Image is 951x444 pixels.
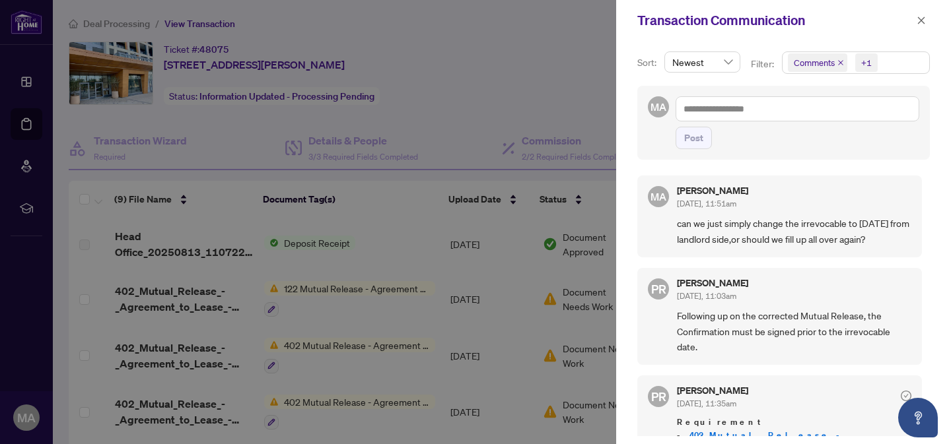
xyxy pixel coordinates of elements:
span: PR [651,387,666,406]
span: close [837,59,844,66]
button: Open asap [898,398,938,437]
span: check-circle [901,391,911,401]
h5: [PERSON_NAME] [677,386,748,395]
span: MA [651,99,666,115]
p: Filter: [751,57,776,71]
h5: [PERSON_NAME] [677,186,748,195]
button: Post [676,127,712,149]
span: [DATE], 11:51am [677,199,736,208]
span: [DATE], 11:03am [677,291,736,301]
p: Sort: [637,55,659,70]
h5: [PERSON_NAME] [677,278,748,288]
span: PR [651,280,666,298]
span: [DATE], 11:35am [677,398,736,408]
span: Comments [794,56,835,69]
span: close [917,16,926,25]
span: Comments [788,53,847,72]
span: Following up on the corrected Mutual Release, the Confirmation must be signed prior to the irrevo... [677,308,911,354]
span: can we just simply change the irrevocable to [DATE] from landlord side,or should we fill up all o... [677,216,911,247]
span: MA [651,189,666,205]
span: Newest [672,52,732,72]
div: Transaction Communication [637,11,913,30]
div: +1 [861,56,872,69]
